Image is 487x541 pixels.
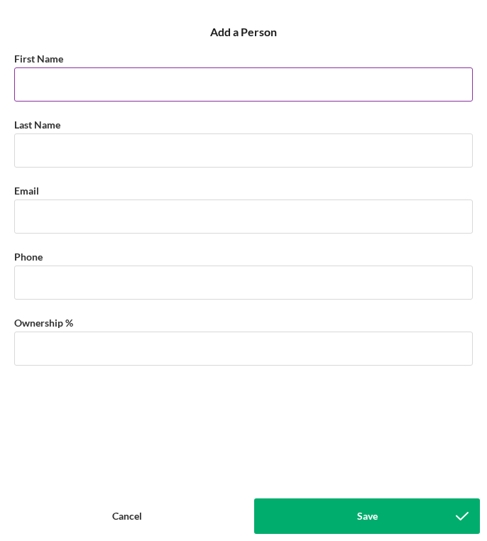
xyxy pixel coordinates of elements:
div: Save [357,498,378,534]
button: Cancel [7,498,247,534]
label: Ownership % [14,317,73,329]
label: Phone [14,251,43,263]
label: First Name [14,53,63,65]
button: Save [254,498,480,534]
h6: Add a Person [210,26,277,38]
label: Last Name [14,119,60,131]
label: Email [14,185,39,197]
div: Cancel [112,498,142,534]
